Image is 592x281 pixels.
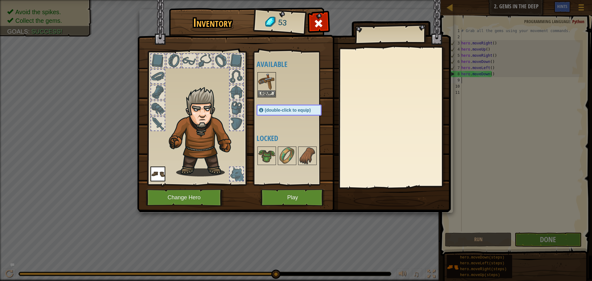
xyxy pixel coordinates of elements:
[258,73,275,90] img: portrait.png
[261,189,325,206] button: Play
[173,16,252,29] h1: Inventory
[258,90,275,97] button: Equip
[257,134,334,142] h4: Locked
[278,147,296,164] img: portrait.png
[150,167,165,181] img: portrait.png
[257,60,334,68] h4: Available
[146,189,224,206] button: Change Hero
[166,87,241,176] img: hair_m2.png
[265,108,311,113] span: (double-click to equip)
[258,147,275,164] img: portrait.png
[277,17,287,29] span: 53
[299,147,316,164] img: portrait.png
